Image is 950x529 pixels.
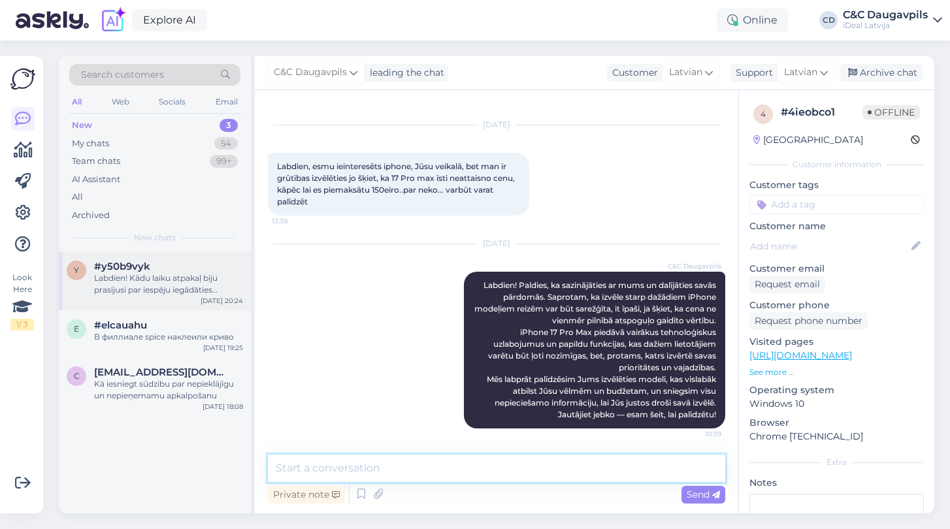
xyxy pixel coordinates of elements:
[72,155,120,168] div: Team chats
[753,133,863,147] div: [GEOGRAPHIC_DATA]
[72,173,120,186] div: AI Assistant
[749,276,825,293] div: Request email
[819,11,838,29] div: CD
[81,68,164,82] span: Search customers
[474,280,718,419] span: Labdien! Paldies, ka sazinājāties ar mums un dalījāties savās pārdomās. Saprotam, ka izvēle starp...
[761,109,766,119] span: 4
[750,239,909,253] input: Add name
[72,209,110,222] div: Archived
[669,65,702,80] span: Latvian
[10,67,35,91] img: Askly Logo
[203,402,243,411] div: [DATE] 18:08
[749,159,924,170] div: Customer information
[268,119,725,131] div: [DATE]
[749,366,924,378] p: See more ...
[214,137,238,150] div: 54
[668,261,721,271] span: C&C Daugavpils
[94,331,243,343] div: В филлиале spice наклеили криво
[268,486,345,504] div: Private note
[749,383,924,397] p: Operating system
[843,10,928,20] div: C&C Daugavpils
[862,105,920,120] span: Offline
[74,265,79,275] span: y
[72,137,109,150] div: My chats
[272,216,321,226] span: 13:38
[781,104,862,120] div: # 4ieobco1
[220,119,238,132] div: 3
[268,238,725,249] div: [DATE]
[210,155,238,168] div: 99+
[749,178,924,192] p: Customer tags
[749,397,924,411] p: Windows 10
[749,262,924,276] p: Customer email
[784,65,817,80] span: Latvian
[10,319,34,330] div: 1 / 3
[749,349,852,361] a: [URL][DOMAIN_NAME]
[749,298,924,312] p: Customer phone
[10,272,34,330] div: Look Here
[94,272,243,296] div: Labdien! Kādu laiku atpakaļ biju prasījusi par iespēju iegādāties Iphone17pro ar pirmo iemaksu un...
[749,430,924,443] p: Chrome [TECHNICAL_ID]
[840,64,923,82] div: Archive chat
[749,335,924,349] p: Visited pages
[749,476,924,490] p: Notes
[749,195,924,214] input: Add a tag
[94,319,147,331] span: #elcauahu
[749,312,868,330] div: Request phone number
[687,489,720,500] span: Send
[94,261,150,272] span: #y50b9vyk
[277,161,517,206] span: Labdien, esmu ieinteresēts iphone, Jūsu veikalā, bet man ir grūtības izvēlēties jo šķiet, ka 17 P...
[132,9,207,31] a: Explore AI
[156,93,188,110] div: Socials
[99,7,127,34] img: explore-ai
[74,324,79,334] span: e
[203,343,243,353] div: [DATE] 19:25
[843,20,928,31] div: iDeal Latvija
[69,93,84,110] div: All
[134,232,176,244] span: New chats
[274,65,347,80] span: C&C Daugavpils
[94,378,243,402] div: Kā iesniegt sūdzību par nepieklājīgu un nepieņemamu apkalpošanu
[201,296,243,306] div: [DATE] 20:24
[213,93,240,110] div: Email
[843,10,942,31] a: C&C DaugavpilsiDeal Latvija
[672,429,721,439] span: 10:39
[749,219,924,233] p: Customer name
[730,66,773,80] div: Support
[365,66,444,80] div: leading the chat
[94,366,230,378] span: cipsuks@gmail.com
[72,191,83,204] div: All
[109,93,132,110] div: Web
[72,119,92,132] div: New
[717,8,788,32] div: Online
[74,371,80,381] span: c
[749,457,924,468] div: Extra
[607,66,658,80] div: Customer
[749,416,924,430] p: Browser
